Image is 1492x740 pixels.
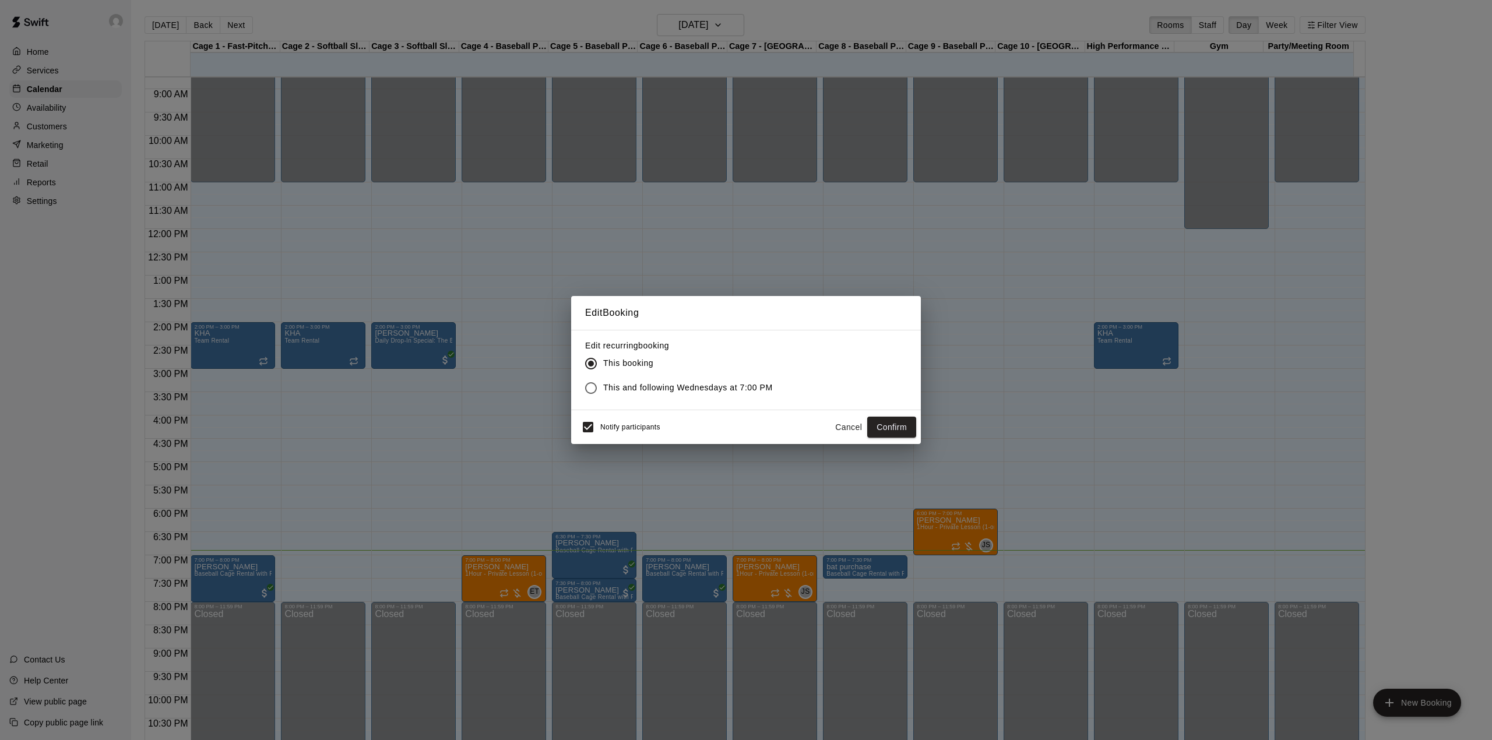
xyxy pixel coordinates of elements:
[603,382,773,394] span: This and following Wednesdays at 7:00 PM
[867,417,916,438] button: Confirm
[830,417,867,438] button: Cancel
[571,296,921,330] h2: Edit Booking
[603,357,653,369] span: This booking
[585,340,782,351] label: Edit recurring booking
[600,423,660,431] span: Notify participants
